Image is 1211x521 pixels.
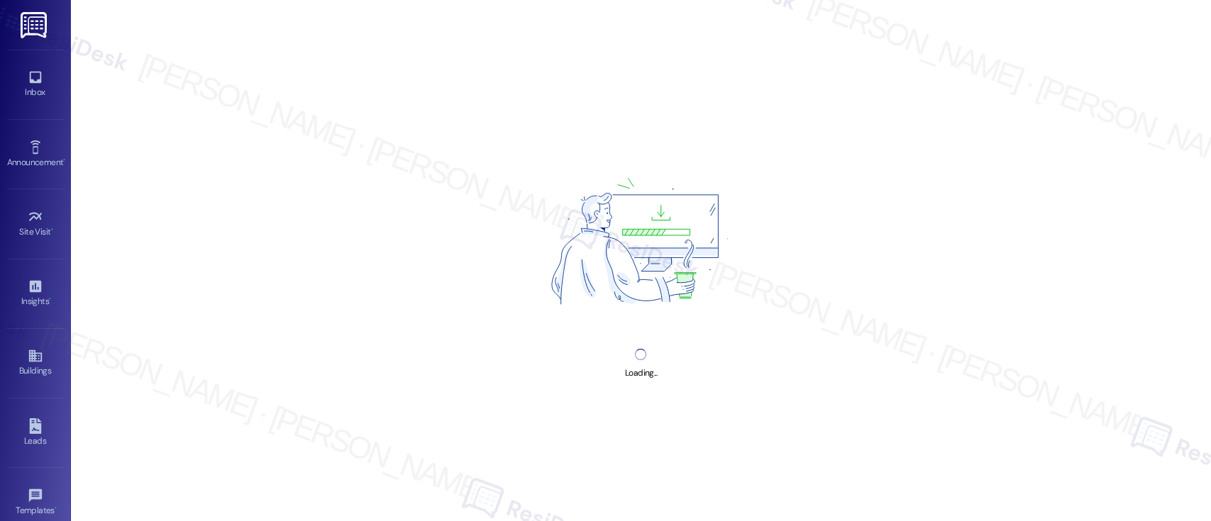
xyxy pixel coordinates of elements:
[7,274,64,313] a: Insights •
[7,65,64,103] a: Inbox
[7,205,64,243] a: Site Visit •
[49,294,51,304] span: •
[55,503,57,513] span: •
[7,344,64,382] a: Buildings
[51,225,53,235] span: •
[63,155,65,165] span: •
[21,12,50,38] img: ResiDesk Logo
[625,366,657,381] div: Loading...
[7,414,64,452] a: Leads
